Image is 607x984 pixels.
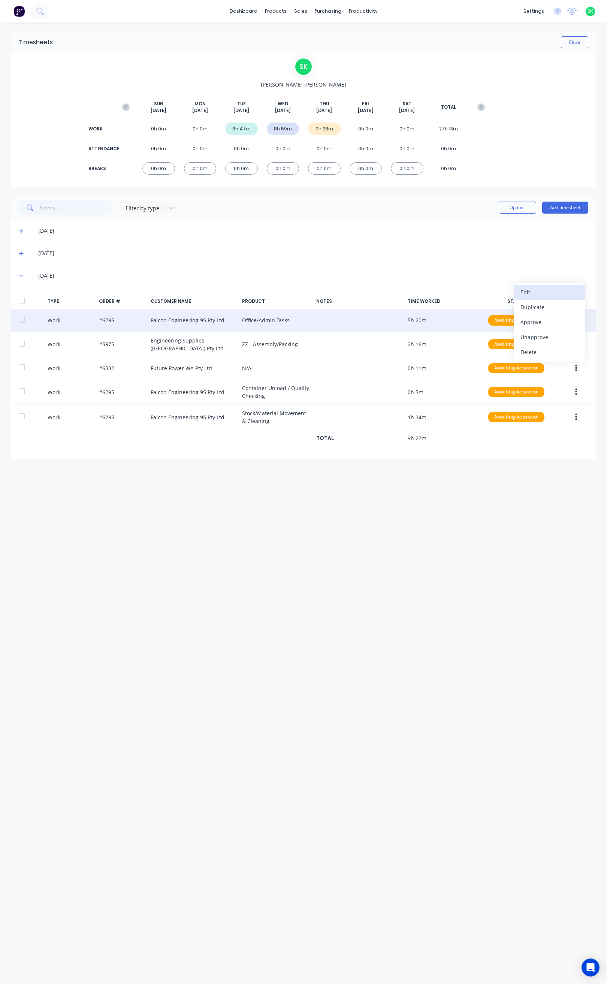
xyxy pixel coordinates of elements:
[542,202,588,214] button: Add timesheet
[225,162,258,175] div: 0h 0m
[48,298,93,305] div: TYPE
[142,142,175,155] div: 0h 0m
[391,142,423,155] div: 0h 0m
[154,100,163,107] span: SUN
[88,145,118,152] div: ATTENDANCE
[432,142,465,155] div: 0h 0m
[316,298,402,305] div: NOTES
[520,317,578,328] div: Approve
[520,6,548,17] div: settings
[308,123,341,135] div: 9h 28m
[320,100,329,107] span: THU
[38,227,588,235] div: [DATE]
[275,107,291,114] span: [DATE]
[561,36,588,48] button: Close
[192,107,208,114] span: [DATE]
[588,8,593,15] span: SK
[520,347,578,357] div: Delete
[316,107,332,114] span: [DATE]
[233,107,249,114] span: [DATE]
[184,142,217,155] div: 0h 0m
[38,249,588,257] div: [DATE]
[184,123,217,135] div: 0h 0m
[38,272,588,280] div: [DATE]
[520,287,578,298] div: Edit
[488,412,544,422] div: Awaiting Approval
[308,162,341,175] div: 0h 0m
[488,387,544,397] div: Awaiting Approval
[40,200,113,215] input: Search...
[267,142,299,155] div: 0h 0m
[225,123,258,135] div: 8h 47m
[399,107,415,114] span: [DATE]
[237,100,246,107] span: TUE
[345,6,381,17] div: productivity
[151,298,236,305] div: CUSTOMER NAME
[408,298,476,305] div: TIME WORKED
[308,142,341,155] div: 0h 0m
[226,6,261,17] a: dashboard
[520,302,578,313] div: Duplicate
[225,142,258,155] div: 0h 0m
[151,107,166,114] span: [DATE]
[184,162,217,175] div: 0h 0m
[311,6,345,17] div: purchasing
[290,6,311,17] div: sales
[267,162,299,175] div: 0h 0m
[432,123,465,135] div: 27h 13m
[242,298,310,305] div: PRODUCT
[350,162,382,175] div: 0h 0m
[362,100,369,107] span: FRI
[142,162,175,175] div: 0h 0m
[142,123,175,135] div: 0h 0m
[441,104,456,111] span: TOTAL
[582,959,600,977] div: Open Intercom Messenger
[13,6,25,17] img: Factory
[261,81,346,88] span: [PERSON_NAME] [PERSON_NAME]
[261,6,290,17] div: products
[402,100,411,107] span: SAT
[520,332,578,342] div: Unapprove
[88,165,118,172] div: BREAKS
[267,123,299,135] div: 8h 59m
[88,126,118,132] div: WORK
[499,202,536,214] button: Options
[432,162,465,175] div: 0h 0m
[278,100,288,107] span: WED
[294,57,313,76] div: S K
[391,123,423,135] div: 0h 0m
[488,315,544,326] div: Awaiting Approval
[19,38,53,47] div: Timesheets
[99,298,145,305] div: ORDER #
[391,162,423,175] div: 0h 0m
[350,142,382,155] div: 0h 0m
[194,100,206,107] span: MON
[350,123,382,135] div: 0h 0m
[358,107,374,114] span: [DATE]
[482,298,550,305] div: STATUS
[488,339,544,350] div: Awaiting Approval
[488,363,544,374] div: Awaiting Approval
